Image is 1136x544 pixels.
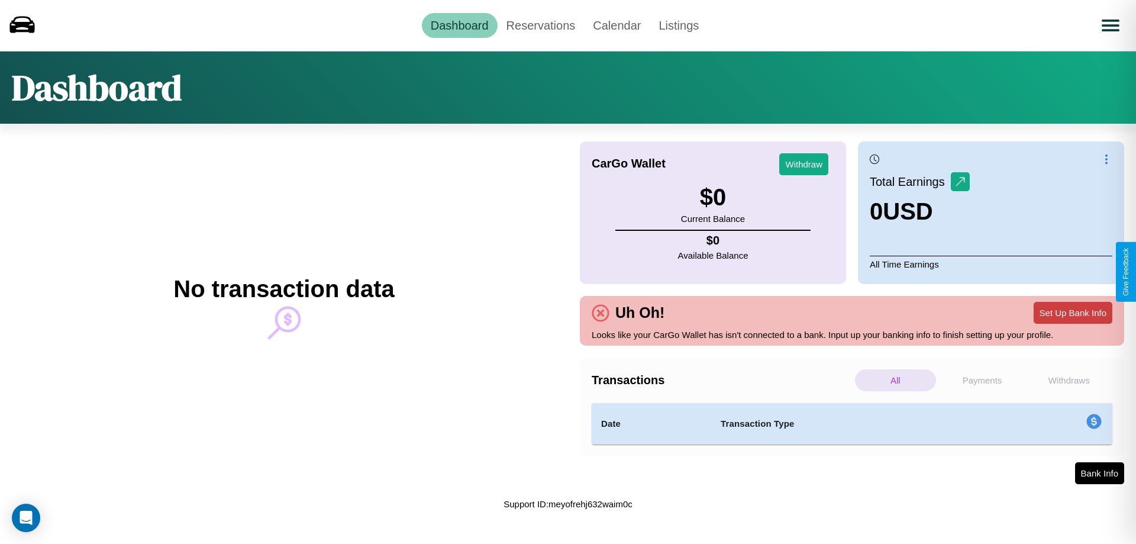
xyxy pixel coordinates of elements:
[678,247,748,263] p: Available Balance
[681,184,745,211] h3: $ 0
[870,171,951,192] p: Total Earnings
[498,13,585,38] a: Reservations
[678,234,748,247] h4: $ 0
[592,403,1112,445] table: simple table
[592,157,666,170] h4: CarGo Wallet
[592,327,1112,343] p: Looks like your CarGo Wallet has isn't connected to a bank. Input up your banking info to finish ...
[870,198,970,225] h3: 0 USD
[721,417,989,431] h4: Transaction Type
[681,211,745,227] p: Current Balance
[942,369,1023,391] p: Payments
[173,276,394,302] h2: No transaction data
[1094,9,1127,42] button: Open menu
[1075,462,1124,484] button: Bank Info
[601,417,702,431] h4: Date
[855,369,936,391] p: All
[1028,369,1109,391] p: Withdraws
[609,304,670,321] h4: Uh Oh!
[1122,248,1130,296] div: Give Feedback
[592,374,852,387] h4: Transactions
[422,13,498,38] a: Dashboard
[650,13,708,38] a: Listings
[504,496,632,512] p: Support ID: meyofrehj632waim0c
[584,13,650,38] a: Calendar
[12,63,182,112] h1: Dashboard
[1034,302,1112,324] button: Set Up Bank Info
[779,153,828,175] button: Withdraw
[870,256,1112,272] p: All Time Earnings
[12,504,40,532] div: Open Intercom Messenger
